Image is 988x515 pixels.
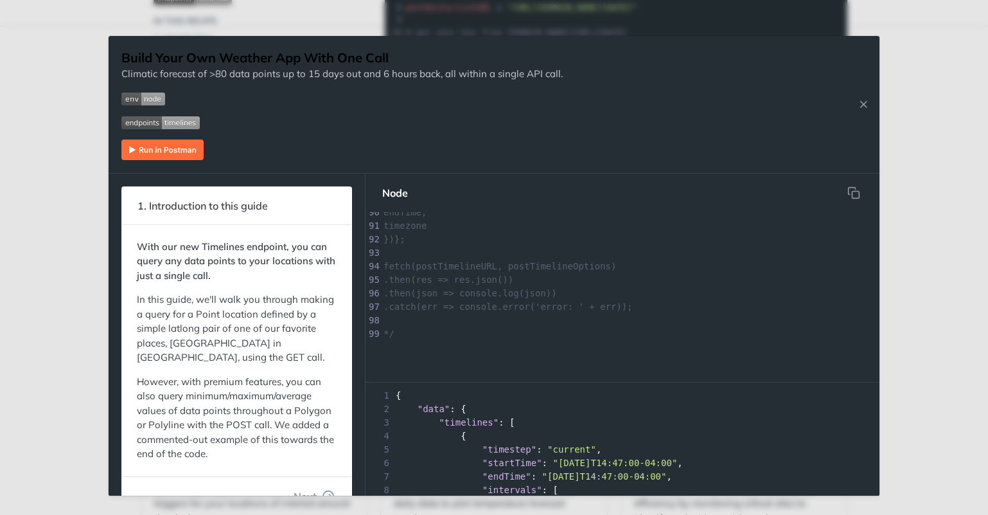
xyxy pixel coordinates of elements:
[366,246,378,260] div: 93
[137,375,337,462] p: However, with premium features, you can also query minimum/maximum/average values of data points ...
[384,288,557,298] span: .then(json => console.log(json))
[366,389,879,402] div: {
[366,456,393,470] span: 6
[137,240,335,282] strong: With our new Timelines endpoint, you can query any data points to your locations with just a sing...
[283,483,345,509] button: Next
[366,314,378,327] div: 98
[294,489,317,504] span: Next
[366,402,393,416] span: 2
[366,470,879,483] div: : ,
[137,293,337,365] p: In this guide, we'll walk you through making a query for a Point location defined by a simple lat...
[366,416,393,429] span: 3
[121,91,563,106] span: Expand image
[366,233,378,246] div: 92
[366,287,378,300] div: 96
[128,194,277,219] span: 1. Introduction to this guide
[482,458,542,468] span: "startTime"
[547,444,596,455] span: "current"
[121,142,204,154] a: Expand image
[366,219,378,233] div: 91
[366,429,393,443] span: 4
[366,260,378,273] div: 94
[366,402,879,416] div: : {
[366,470,393,483] span: 7
[366,273,378,287] div: 95
[542,471,667,482] span: "[DATE]T14:47:00-04:00"
[366,443,393,456] span: 5
[366,416,879,429] div: : [
[439,417,498,428] span: "timelines"
[366,443,879,456] div: : ,
[366,429,879,443] div: {
[384,234,405,244] span: })};
[121,140,204,160] img: Run in Postman
[121,93,165,105] img: env
[366,300,378,314] div: 97
[366,206,378,219] div: 90
[384,275,513,285] span: .then(res => res.json())
[552,458,677,468] span: "[DATE]T14:47:00-04:00"
[841,180,867,206] button: Copy
[384,207,427,217] span: endTime,
[482,485,542,495] span: "intervals"
[366,456,879,470] div: : ,
[482,471,531,482] span: "endTime"
[366,483,393,497] span: 8
[121,115,563,130] span: Expand image
[366,483,879,497] div: : [
[121,116,200,129] img: endpoint
[854,98,873,111] button: Close Recipe
[384,221,427,231] span: timezone
[372,180,418,206] button: Node
[366,389,393,402] span: 1
[121,49,563,67] h1: Build Your Own Weather App With One Call
[366,327,378,341] div: 99
[418,404,450,414] span: "data"
[121,67,563,82] p: Climatic forecast of >80 data points up to 15 days out and 6 hours back, all within a single API ...
[384,302,633,312] span: .catch(err => console.error('error: ' + err));
[384,261,616,271] span: fetch(postTimelineURL, postTimelineOptions)
[482,444,536,455] span: "timestep"
[847,186,860,199] svg: hidden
